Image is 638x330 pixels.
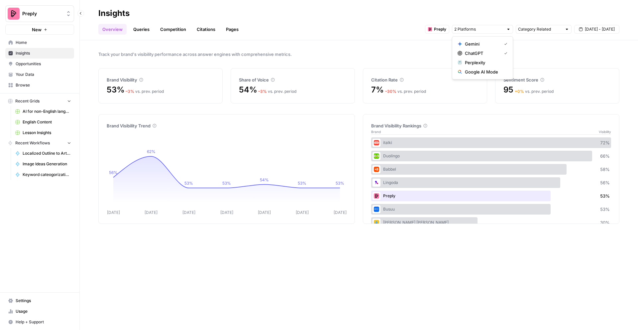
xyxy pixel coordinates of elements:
[600,179,610,186] span: 56 %
[454,26,503,33] input: 2 Platforms
[371,137,611,148] div: italki
[193,24,219,35] a: Citations
[107,210,120,215] tspan: [DATE]
[16,61,71,67] span: Opportunities
[574,25,619,34] button: [DATE] - [DATE]
[334,210,347,215] tspan: [DATE]
[600,153,610,159] span: 66 %
[12,127,74,138] a: Lesson Insights
[374,140,379,145] img: po6lt370d7sphqm4fgl15pb58j2o
[129,24,154,35] a: Queries
[98,8,130,19] div: Insights
[600,219,610,226] span: 30 %
[260,177,269,182] tspan: 54%
[16,40,71,46] span: Home
[107,122,347,129] div: Brand Visibility Trend
[503,84,513,95] span: 95
[371,177,611,188] div: Lingoda
[434,26,446,32] span: Preply
[182,210,195,215] tspan: [DATE]
[600,193,610,199] span: 53 %
[107,84,124,95] span: 53%
[15,140,50,146] span: Recent Workflows
[5,138,74,148] button: Recent Workflows
[465,41,499,47] span: Gemini
[515,89,524,94] span: + 0 %
[126,89,134,94] span: – 3 %
[16,72,71,78] span: Your Data
[5,306,74,317] a: Usage
[515,88,554,94] div: vs. prev. period
[600,206,610,213] span: 53 %
[600,139,610,146] span: 72 %
[371,151,611,161] div: Duolingo
[371,77,479,83] div: Citation Rate
[23,119,71,125] span: English Content
[503,77,611,83] div: Sentiment Score
[32,26,42,33] span: New
[23,172,71,178] span: Keyword cateogorization workflow test
[16,308,71,314] span: Usage
[374,180,379,185] img: xsm0u73mpxfwe09l19u1emql8xid
[585,26,615,32] span: [DATE] - [DATE]
[147,149,156,154] tspan: 62%
[16,50,71,56] span: Insights
[222,24,243,35] a: Pages
[220,210,233,215] tspan: [DATE]
[371,84,384,95] span: 7%
[385,89,396,94] span: – 30 %
[15,98,40,104] span: Recent Grids
[109,170,118,175] tspan: 56%
[371,122,611,129] div: Brand Visibility Rankings
[12,106,74,117] a: AI for non-English languages
[126,88,164,94] div: vs. prev. period
[222,181,231,186] tspan: 53%
[12,148,74,159] a: Localized Outline to Article
[239,84,257,95] span: 54%
[258,89,267,94] span: – 3 %
[298,181,306,186] tspan: 53%
[374,193,379,199] img: mhz6d65ffplwgtj76gcfkrq5icux
[8,8,20,20] img: Preply Logo
[5,96,74,106] button: Recent Grids
[5,295,74,306] a: Settings
[22,10,62,17] span: Preply
[428,27,432,31] img: mhz6d65ffplwgtj76gcfkrq5icux
[12,159,74,169] a: Image Ideas Generation
[600,166,610,173] span: 58 %
[98,51,619,58] span: Track your brand's visibility performance across answer engines with comprehensive metrics.
[371,191,611,201] div: Preply
[371,204,611,215] div: Busuu
[385,88,426,94] div: vs. prev. period
[374,153,379,159] img: g5ugogb1hv8jue0meguk6jr5yhrd
[16,298,71,304] span: Settings
[107,77,214,83] div: Brand Visibility
[465,69,505,75] span: Google AI Mode
[5,80,74,90] a: Browse
[371,129,381,134] span: Brand
[258,88,296,94] div: vs. prev. period
[23,161,71,167] span: Image Ideas Generation
[12,117,74,127] a: English Content
[371,164,611,175] div: Babbel
[156,24,190,35] a: Competition
[296,210,309,215] tspan: [DATE]
[145,210,158,215] tspan: [DATE]
[16,319,71,325] span: Help + Support
[184,181,193,186] tspan: 53%
[16,82,71,88] span: Browse
[5,59,74,69] a: Opportunities
[465,59,505,66] span: Perplexity
[23,150,71,156] span: Localized Outline to Article
[5,25,74,35] button: New
[518,26,562,33] input: Category Related
[98,24,127,35] a: Overview
[374,207,379,212] img: kjt3aom32mxjekthx9vufft0au5d
[336,181,344,186] tspan: 53%
[5,317,74,327] button: Help + Support
[5,69,74,80] a: Your Data
[374,220,379,225] img: jtgq272b88vrpqgl38bsx01ybg87
[5,48,74,59] a: Insights
[23,130,71,136] span: Lesson Insights
[465,50,499,57] span: ChatGPT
